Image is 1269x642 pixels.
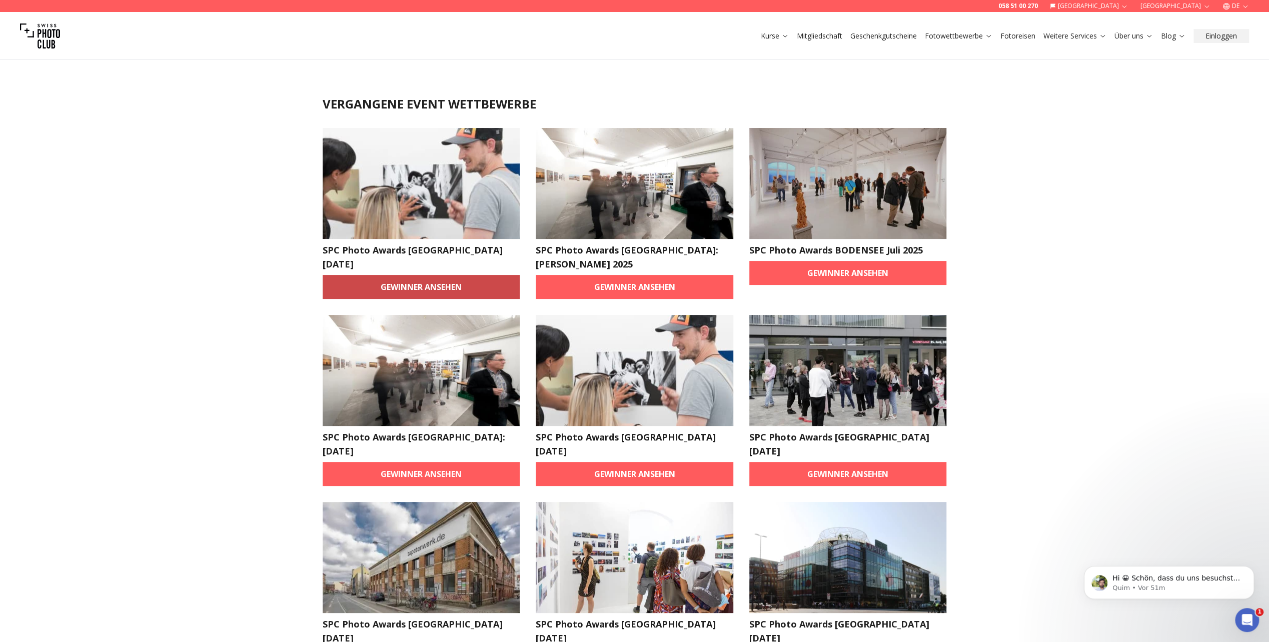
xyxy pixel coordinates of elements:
[1157,29,1189,43] button: Blog
[323,430,520,458] h2: SPC Photo Awards [GEOGRAPHIC_DATA]: [DATE]
[1110,29,1157,43] button: Über uns
[749,261,947,285] a: Gewinner ansehen
[1114,31,1153,41] a: Über uns
[536,275,733,299] a: Gewinner ansehen
[749,315,947,426] img: SPC Photo Awards BERLIN May 2025
[850,31,917,41] a: Geschenkgutscheine
[749,128,947,239] img: SPC Photo Awards BODENSEE Juli 2025
[761,31,789,41] a: Kurse
[323,315,520,426] img: SPC Photo Awards Zürich: Juni 2025
[1255,608,1263,616] span: 1
[846,29,921,43] button: Geschenkgutscheine
[323,96,947,112] h1: Vergangene Event Wettbewerbe
[749,430,947,458] h2: SPC Photo Awards [GEOGRAPHIC_DATA] [DATE]
[536,430,733,458] h2: SPC Photo Awards [GEOGRAPHIC_DATA] [DATE]
[323,128,520,239] img: SPC Photo Awards DRESDEN September 2025
[323,275,520,299] a: Gewinner ansehen
[323,243,520,271] h2: SPC Photo Awards [GEOGRAPHIC_DATA] [DATE]
[536,315,733,426] img: SPC Photo Awards WIEN Juni 2025
[536,462,733,486] a: Gewinner ansehen
[749,502,947,613] img: SPC Photo Awards HAMBURG April 2025
[749,462,947,486] a: Gewinner ansehen
[1235,608,1259,632] iframe: Intercom live chat
[1193,29,1249,43] button: Einloggen
[323,462,520,486] a: Gewinner ansehen
[797,31,842,41] a: Mitgliedschaft
[536,502,733,613] img: SPC Photo Awards MÜNCHEN April 2025
[323,502,520,613] img: SPC Photo Awards LEIPZIG Mai 2025
[749,243,947,257] h2: SPC Photo Awards BODENSEE Juli 2025
[1000,31,1035,41] a: Fotoreisen
[20,16,60,56] img: Swiss photo club
[793,29,846,43] button: Mitgliedschaft
[757,29,793,43] button: Kurse
[921,29,996,43] button: Fotowettbewerbe
[1043,31,1106,41] a: Weitere Services
[1161,31,1185,41] a: Blog
[536,243,733,271] h2: SPC Photo Awards [GEOGRAPHIC_DATA]: [PERSON_NAME] 2025
[1039,29,1110,43] button: Weitere Services
[536,128,733,239] img: SPC Photo Awards Zürich: Herbst 2025
[996,29,1039,43] button: Fotoreisen
[998,2,1038,10] a: 058 51 00 270
[1069,545,1269,615] iframe: Intercom notifications Nachricht
[925,31,992,41] a: Fotowettbewerbe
